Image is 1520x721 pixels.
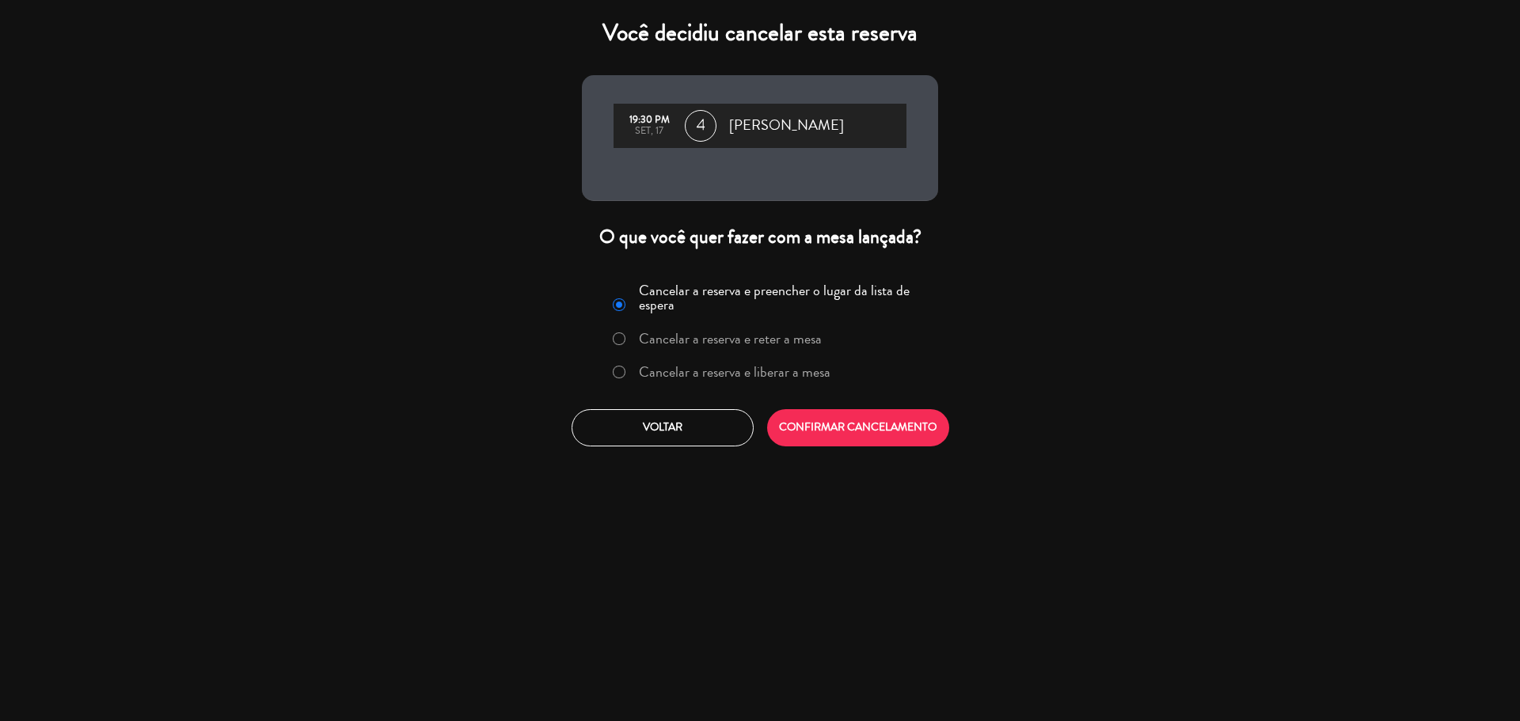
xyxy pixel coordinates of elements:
button: CONFIRMAR CANCELAMENTO [767,409,949,446]
button: Voltar [572,409,754,446]
div: O que você quer fazer com a mesa lançada? [582,225,938,249]
span: 4 [685,110,716,142]
div: set, 17 [621,126,677,137]
div: 19:30 PM [621,115,677,126]
h4: Você decidiu cancelar esta reserva [582,19,938,47]
label: Cancelar a reserva e liberar a mesa [639,365,830,379]
label: Cancelar a reserva e preencher o lugar da lista de espera [639,283,929,312]
span: [PERSON_NAME] [729,114,844,138]
label: Cancelar a reserva e reter a mesa [639,332,822,346]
